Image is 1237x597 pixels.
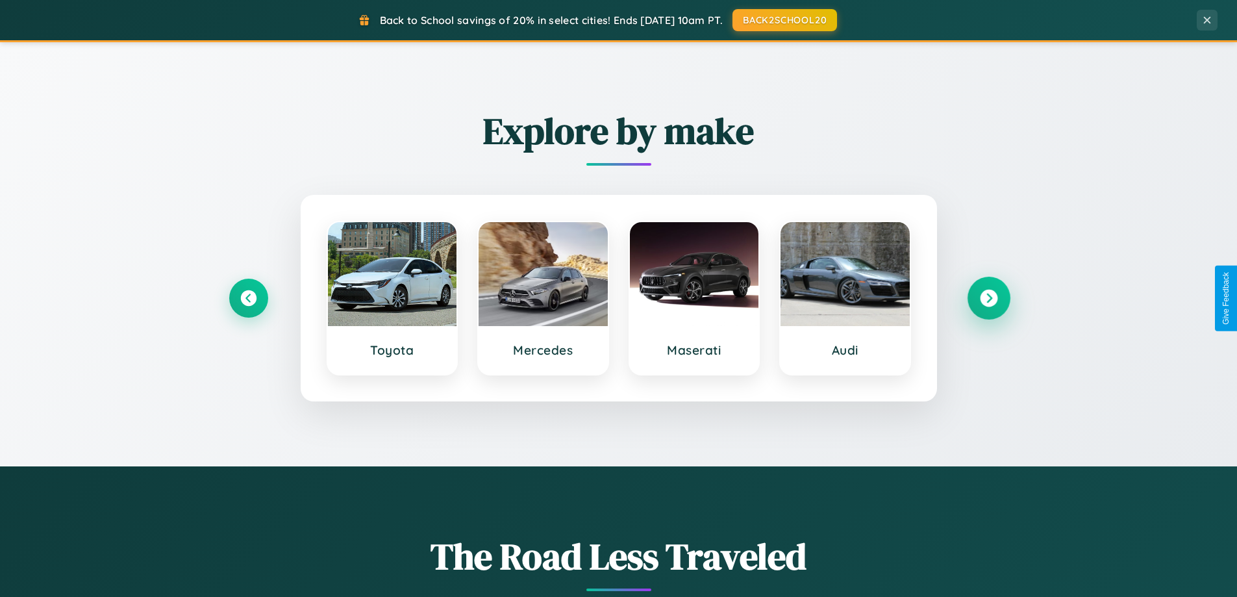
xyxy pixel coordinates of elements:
[229,531,1008,581] h1: The Road Less Traveled
[229,106,1008,156] h2: Explore by make
[380,14,723,27] span: Back to School savings of 20% in select cities! Ends [DATE] 10am PT.
[341,342,444,358] h3: Toyota
[1221,272,1231,325] div: Give Feedback
[492,342,595,358] h3: Mercedes
[793,342,897,358] h3: Audi
[732,9,837,31] button: BACK2SCHOOL20
[643,342,746,358] h3: Maserati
